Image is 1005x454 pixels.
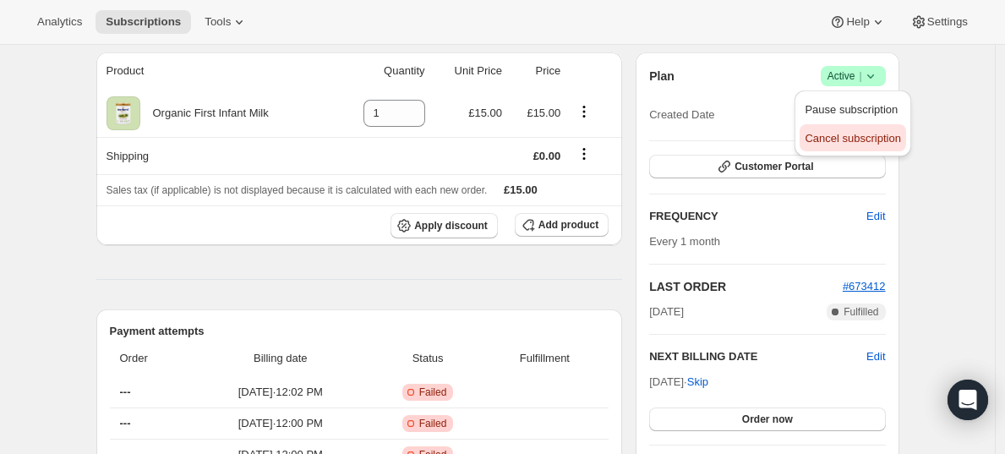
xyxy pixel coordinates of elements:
[649,155,885,178] button: Customer Portal
[927,15,968,29] span: Settings
[419,417,447,430] span: Failed
[414,219,488,232] span: Apply discount
[800,124,905,151] button: Cancel subscription
[205,15,231,29] span: Tools
[491,350,599,367] span: Fulfillment
[196,384,365,401] span: [DATE] · 12:02 PM
[27,10,92,34] button: Analytics
[468,107,502,119] span: £15.00
[96,10,191,34] button: Subscriptions
[856,203,895,230] button: Edit
[140,105,269,122] div: Organic First Infant Milk
[649,208,866,225] h2: FREQUENCY
[948,380,988,420] div: Open Intercom Messenger
[538,218,598,232] span: Add product
[742,413,793,426] span: Order now
[110,340,192,377] th: Order
[37,15,82,29] span: Analytics
[843,278,886,295] button: #673412
[800,96,905,123] button: Pause subscription
[334,52,430,90] th: Quantity
[527,107,560,119] span: £15.00
[866,208,885,225] span: Edit
[805,103,898,116] span: Pause subscription
[196,415,365,432] span: [DATE] · 12:00 PM
[194,10,258,34] button: Tools
[533,150,561,162] span: £0.00
[106,15,181,29] span: Subscriptions
[196,350,365,367] span: Billing date
[96,137,334,174] th: Shipping
[391,213,498,238] button: Apply discount
[571,145,598,163] button: Shipping actions
[846,15,869,29] span: Help
[375,350,481,367] span: Status
[107,96,140,130] img: product img
[419,386,447,399] span: Failed
[649,235,720,248] span: Every 1 month
[649,68,675,85] h2: Plan
[515,213,609,237] button: Add product
[677,369,718,396] button: Skip
[900,10,978,34] button: Settings
[110,323,609,340] h2: Payment attempts
[827,68,879,85] span: Active
[649,348,866,365] h2: NEXT BILLING DATE
[96,52,334,90] th: Product
[107,184,488,196] span: Sales tax (if applicable) is not displayed because it is calculated with each new order.
[430,52,507,90] th: Unit Price
[649,375,708,388] span: [DATE] ·
[649,304,684,320] span: [DATE]
[866,348,885,365] button: Edit
[649,107,714,123] span: Created Date
[844,305,878,319] span: Fulfilled
[805,132,900,145] span: Cancel subscription
[735,160,813,173] span: Customer Portal
[120,417,131,429] span: ---
[120,386,131,398] span: ---
[649,408,885,431] button: Order now
[843,280,886,293] a: #673412
[649,278,843,295] h2: LAST ORDER
[859,69,861,83] span: |
[504,183,538,196] span: £15.00
[819,10,896,34] button: Help
[687,374,708,391] span: Skip
[571,102,598,121] button: Product actions
[507,52,565,90] th: Price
